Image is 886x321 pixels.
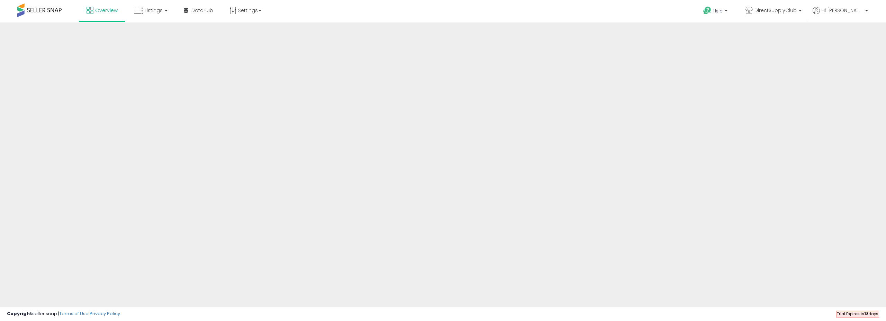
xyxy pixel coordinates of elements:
[713,8,723,14] span: Help
[698,1,734,22] a: Help
[95,7,118,14] span: Overview
[191,7,213,14] span: DataHub
[754,7,797,14] span: DirectSupplyClub
[703,6,712,15] i: Get Help
[813,7,868,22] a: Hi [PERSON_NAME]
[822,7,863,14] span: Hi [PERSON_NAME]
[145,7,163,14] span: Listings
